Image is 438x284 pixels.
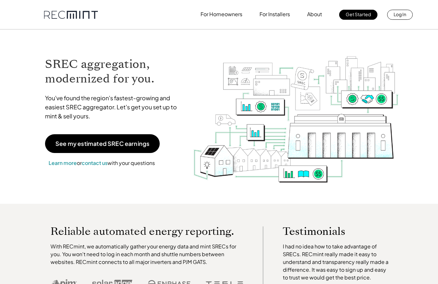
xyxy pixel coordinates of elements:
img: RECmint value cycle [193,39,399,184]
p: See my estimated SREC earnings [55,141,149,147]
p: With RECmint, we automatically gather your energy data and mint SRECs for you. You won't need to ... [51,243,244,266]
a: See my estimated SREC earnings [45,134,160,153]
h1: SREC aggregation, modernized for you. [45,57,183,86]
p: I had no idea how to take advantage of SRECs. RECmint really made it easy to understand and trans... [283,243,392,281]
p: You've found the region's fastest-growing and easiest SREC aggregator. Let's get you set up to mi... [45,93,183,121]
p: Get Started [346,10,371,19]
p: or with your questions [45,159,158,167]
a: contact us [82,159,108,166]
p: For Installers [259,10,290,19]
a: Get Started [339,10,377,20]
p: Reliable automated energy reporting. [51,226,244,236]
p: Log In [394,10,406,19]
p: For Homeowners [201,10,242,19]
p: About [307,10,322,19]
a: Learn more [49,159,77,166]
a: Log In [387,10,413,20]
p: Testimonials [283,226,379,236]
